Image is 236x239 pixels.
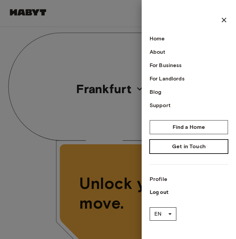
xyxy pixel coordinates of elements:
a: For Landlords [150,75,228,83]
a: For Business [150,61,228,69]
p: Log out [150,189,228,197]
a: Find a Home [150,120,228,134]
div: EN [150,205,176,223]
a: Get in Touch [150,140,228,154]
a: Blog [150,88,228,96]
a: Profile [150,175,228,183]
a: Support [150,101,228,109]
a: Home [150,35,228,43]
a: About [150,48,228,56]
